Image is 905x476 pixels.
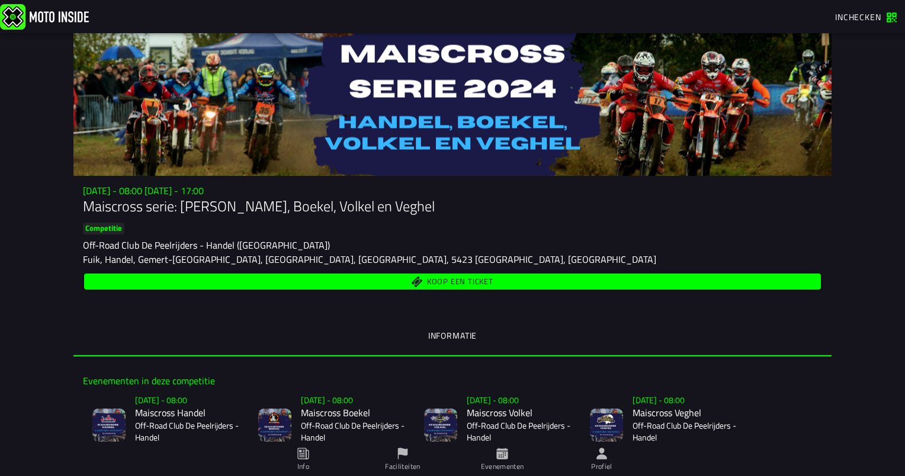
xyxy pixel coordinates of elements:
a: Inchecken [829,7,903,27]
ion-text: Off-Road Club De Peelrijders - Handel ([GEOGRAPHIC_DATA]) [83,238,330,252]
img: event-image [424,408,457,441]
img: event-image [590,408,623,441]
p: Off-Road Club De Peelrijders - Handel ([GEOGRAPHIC_DATA]) [633,420,737,455]
h2: Maiscross Handel [135,407,239,419]
ion-text: [DATE] - 08:00 [633,394,685,406]
img: event-image [92,408,126,441]
h3: [DATE] - 08:00 [DATE] - 17:00 [83,185,822,197]
ion-text: [DATE] - 08:00 [467,394,519,406]
h2: Maiscross Veghel [633,407,737,419]
img: event-image [258,408,291,441]
ion-label: Faciliteiten [385,461,420,472]
p: Off-Road Club De Peelrijders - Handel ([GEOGRAPHIC_DATA]) [301,420,405,455]
h2: Maiscross Volkel [467,407,571,419]
ion-text: [DATE] - 08:00 [301,394,353,406]
span: Koop een ticket [427,278,493,286]
p: Off-Road Club De Peelrijders - Handel ([GEOGRAPHIC_DATA]) [135,420,239,455]
ion-text: Competitie [85,222,122,234]
ion-text: [DATE] - 08:00 [135,394,187,406]
span: Inchecken [835,11,881,23]
ion-label: Profiel [591,461,612,472]
ion-label: Info [297,461,309,472]
ion-label: Evenementen [481,461,524,472]
h1: Maiscross serie: [PERSON_NAME], Boekel, Volkel en Veghel [83,197,822,216]
ion-text: Fuik, Handel, Gemert-[GEOGRAPHIC_DATA], [GEOGRAPHIC_DATA], [GEOGRAPHIC_DATA], 5423 [GEOGRAPHIC_DA... [83,252,656,266]
h2: Maiscross Boekel [301,407,405,419]
p: Off-Road Club De Peelrijders - Handel ([GEOGRAPHIC_DATA]) [467,420,571,455]
h3: Evenementen in deze competitie [83,375,822,387]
